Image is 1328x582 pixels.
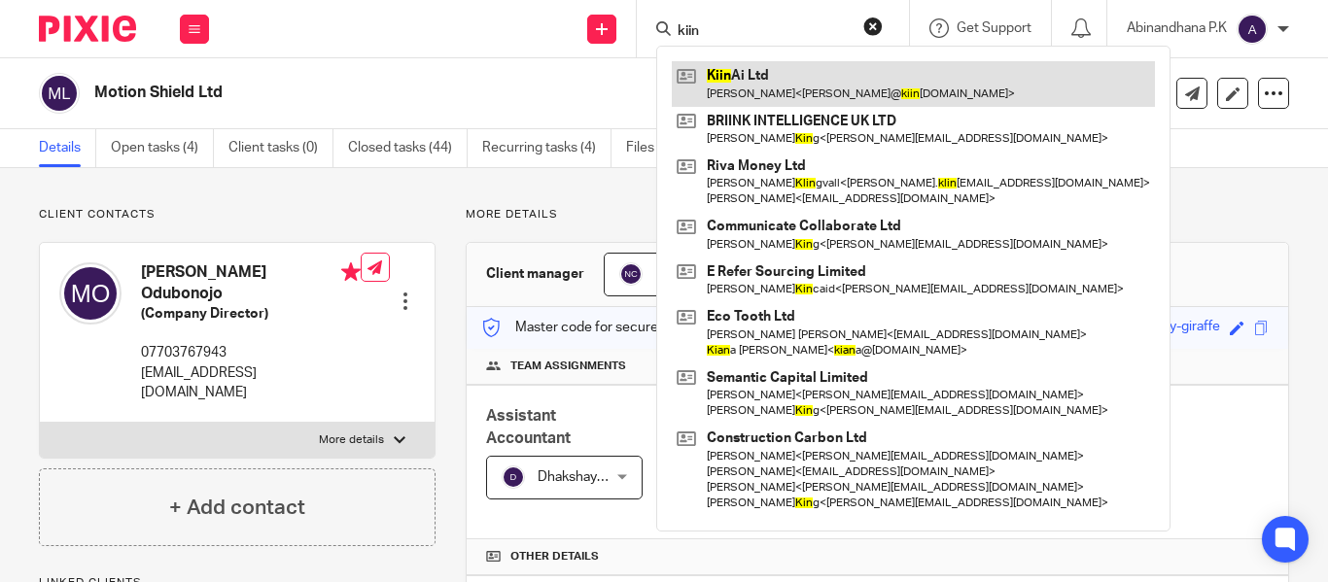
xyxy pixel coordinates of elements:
[957,21,1031,35] span: Get Support
[466,207,1289,223] p: More details
[341,262,361,282] i: Primary
[348,129,468,167] a: Closed tasks (44)
[111,129,214,167] a: Open tasks (4)
[39,16,136,42] img: Pixie
[319,432,384,448] p: More details
[39,129,96,167] a: Details
[486,408,571,446] span: Assistant Accountant
[141,262,361,304] h4: [PERSON_NAME] Odubonojo
[538,470,618,484] span: Dhakshaya M
[1237,14,1268,45] img: svg%3E
[39,207,436,223] p: Client contacts
[59,262,122,325] img: svg%3E
[141,343,361,362] p: 07703767943
[863,17,883,36] button: Clear
[481,318,817,337] p: Master code for secure communications and files
[676,23,851,41] input: Search
[39,73,80,114] img: svg%3E
[626,129,670,167] a: Files
[502,465,525,489] img: svg%3E
[482,129,612,167] a: Recurring tasks (4)
[510,359,626,374] span: Team assignments
[94,83,839,103] h2: Motion Shield Ltd
[141,363,361,403] p: [EMAIL_ADDRESS][DOMAIN_NAME]
[228,129,333,167] a: Client tasks (0)
[619,262,643,286] img: svg%3E
[510,549,599,565] span: Other details
[486,264,584,284] h3: Client manager
[1127,18,1227,38] p: Abinandhana P.K
[169,493,305,523] h4: + Add contact
[141,304,361,324] h5: (Company Director)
